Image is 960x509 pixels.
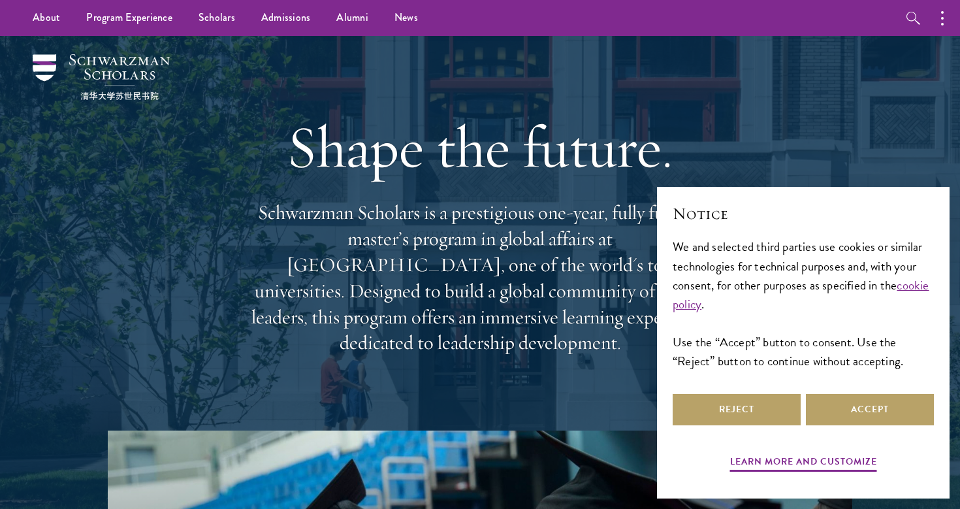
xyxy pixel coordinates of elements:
p: Schwarzman Scholars is a prestigious one-year, fully funded master’s program in global affairs at... [245,200,715,356]
img: Schwarzman Scholars [33,54,170,100]
h2: Notice [673,203,934,225]
button: Learn more and customize [730,453,877,474]
div: We and selected third parties use cookies or similar technologies for technical purposes and, wit... [673,237,934,370]
button: Reject [673,394,801,425]
h1: Shape the future. [245,110,715,184]
a: cookie policy [673,276,929,314]
button: Accept [806,394,934,425]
